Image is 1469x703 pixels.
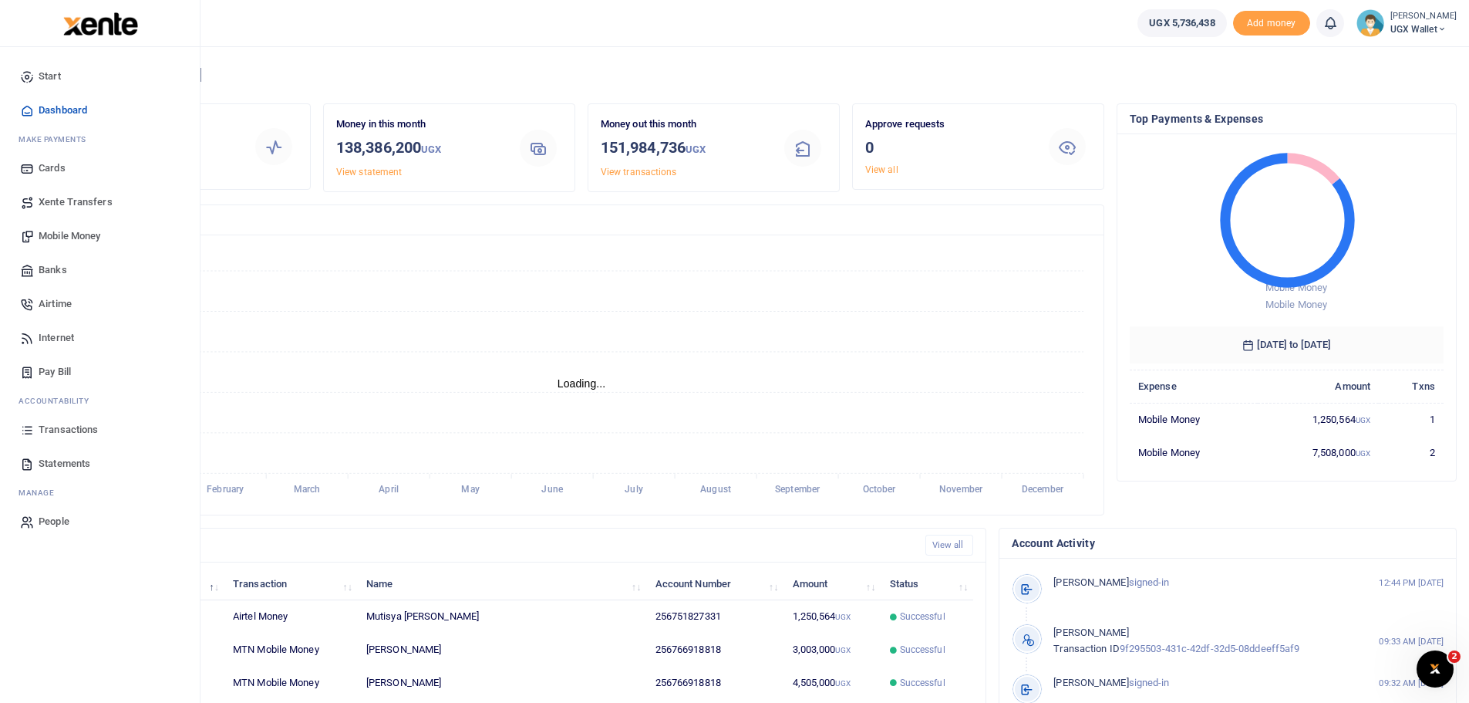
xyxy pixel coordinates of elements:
li: M [12,127,187,151]
a: View all [925,535,974,556]
li: Wallet ballance [1131,9,1232,37]
span: Successful [900,676,945,690]
td: MTN Mobile Money [224,634,358,667]
a: Transactions [12,413,187,447]
img: logo-large [63,12,138,35]
td: Airtel Money [224,600,358,634]
a: View all [865,164,898,175]
tspan: December [1022,485,1064,495]
td: 1,250,564 [1258,403,1380,436]
p: Money in this month [336,117,503,133]
td: 7,508,000 [1258,436,1380,468]
span: Mobile Money [1265,282,1327,293]
p: signed-in [1053,575,1346,591]
span: Successful [900,643,945,657]
a: Add money [1233,16,1310,28]
span: 2 [1448,651,1461,663]
span: Banks [39,262,67,278]
tspan: August [700,485,731,495]
td: 1 [1379,403,1444,436]
th: Amount [1258,370,1380,403]
li: Ac [12,389,187,413]
span: Start [39,69,61,84]
p: Money out this month [601,117,767,133]
a: View transactions [601,167,677,177]
td: 1,250,564 [783,600,881,634]
a: Airtime [12,287,187,321]
span: UGX Wallet [1390,22,1457,36]
th: Transaction: activate to sort column ascending [224,567,358,600]
h3: 151,984,736 [601,136,767,161]
span: [PERSON_NAME] [1053,576,1128,588]
small: UGX [1356,416,1370,424]
h4: Account Activity [1012,535,1444,552]
tspan: September [775,485,820,495]
tspan: April [379,485,398,495]
small: UGX [1356,449,1370,458]
span: [PERSON_NAME] [1053,677,1128,688]
tspan: October [863,485,897,495]
p: 9f295503-431c-42df-32d5-08ddeeff5af9 [1053,625,1346,657]
span: Internet [39,330,74,346]
a: Internet [12,321,187,355]
th: Status: activate to sort column ascending [881,567,973,600]
h6: [DATE] to [DATE] [1130,326,1444,363]
span: Add money [1233,11,1310,36]
small: UGX [686,144,706,155]
span: Transactions [39,422,98,438]
a: Cards [12,151,187,185]
td: 256751827331 [646,600,783,634]
span: anage [26,487,55,499]
a: Pay Bill [12,355,187,389]
a: Banks [12,253,187,287]
span: Cards [39,161,66,176]
a: People [12,505,187,539]
span: ake Payments [26,134,86,145]
span: Successful [900,610,945,624]
h4: Recent Transactions [72,537,913,554]
iframe: Intercom live chat [1417,651,1454,688]
small: 12:44 PM [DATE] [1379,576,1444,590]
a: Statements [12,447,187,481]
span: Airtime [39,296,72,312]
span: Mobile Money [1265,299,1327,310]
td: MTN Mobile Money [224,667,358,700]
a: profile-user [PERSON_NAME] UGX Wallet [1356,9,1457,37]
td: [PERSON_NAME] [358,634,647,667]
small: UGX [835,679,850,688]
a: View statement [336,167,402,177]
tspan: November [939,485,983,495]
h4: Transactions Overview [72,211,1091,228]
span: People [39,514,69,529]
small: [PERSON_NAME] [1390,10,1457,23]
th: Amount: activate to sort column ascending [783,567,881,600]
th: Account Number: activate to sort column ascending [646,567,783,600]
span: Pay Bill [39,364,71,380]
span: Transaction ID [1053,643,1119,654]
li: M [12,481,187,505]
td: 2 [1379,436,1444,468]
a: Dashboard [12,93,187,127]
h3: 0 [865,136,1032,159]
td: 4,505,000 [783,667,881,700]
tspan: June [541,485,563,495]
span: UGX 5,736,438 [1149,15,1215,31]
a: Mobile Money [12,219,187,253]
h4: Hello [PERSON_NAME] [59,66,1457,83]
tspan: March [294,485,321,495]
th: Name: activate to sort column ascending [358,567,647,600]
span: Statements [39,456,90,471]
td: 256766918818 [646,634,783,667]
p: Approve requests [865,117,1032,133]
span: [PERSON_NAME] [1053,627,1128,638]
td: 3,003,000 [783,634,881,667]
a: Xente Transfers [12,185,187,219]
td: 256766918818 [646,667,783,700]
span: countability [30,395,89,407]
th: Txns [1379,370,1444,403]
span: Xente Transfers [39,194,113,210]
small: 09:32 AM [DATE] [1379,677,1444,690]
a: logo-small logo-large logo-large [62,17,138,29]
tspan: July [625,485,642,495]
span: Mobile Money [39,228,100,244]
